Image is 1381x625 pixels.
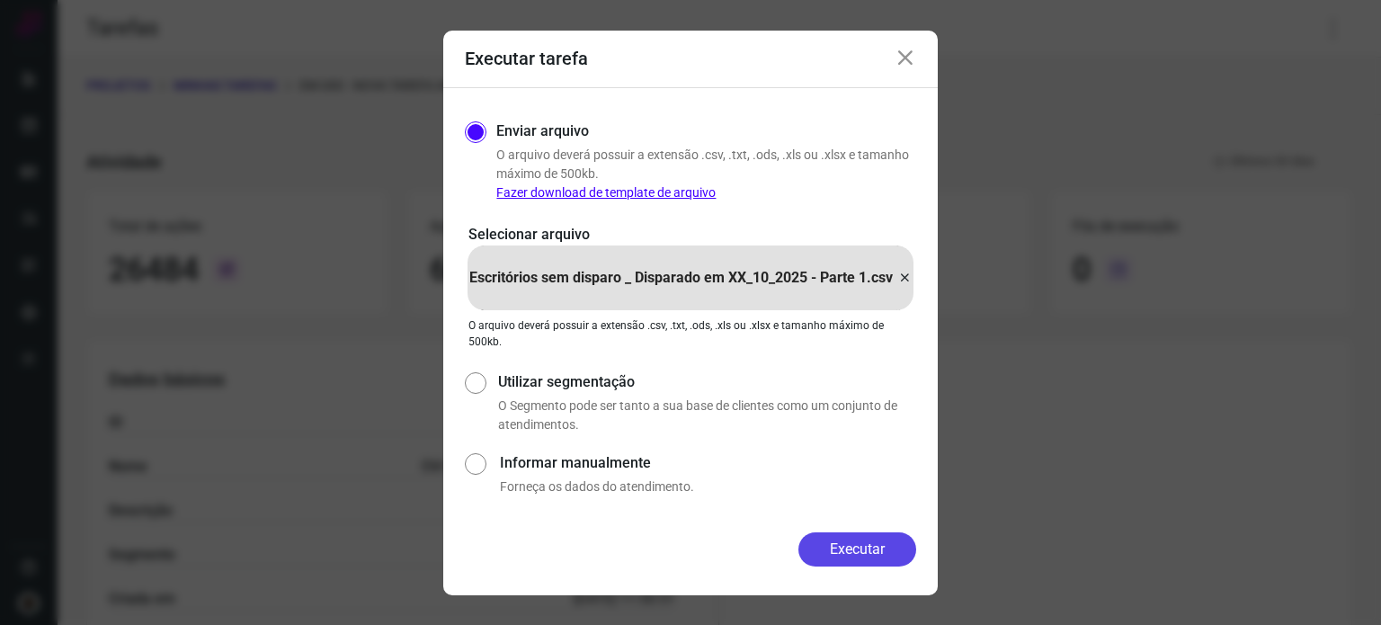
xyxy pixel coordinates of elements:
a: Fazer download de template de arquivo [496,185,716,200]
p: Escritórios sem disparo _ Disparado em XX_10_2025 - Parte 1.csv [469,267,893,289]
p: O arquivo deverá possuir a extensão .csv, .txt, .ods, .xls ou .xlsx e tamanho máximo de 500kb. [468,317,913,350]
p: Forneça os dados do atendimento. [500,478,916,496]
label: Enviar arquivo [496,121,589,142]
button: Executar [798,532,916,567]
p: O arquivo deverá possuir a extensão .csv, .txt, .ods, .xls ou .xlsx e tamanho máximo de 500kb. [496,146,916,202]
h3: Executar tarefa [465,48,588,69]
p: O Segmento pode ser tanto a sua base de clientes como um conjunto de atendimentos. [498,397,916,434]
p: Selecionar arquivo [468,224,913,246]
label: Informar manualmente [500,452,916,474]
label: Utilizar segmentação [498,371,916,393]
